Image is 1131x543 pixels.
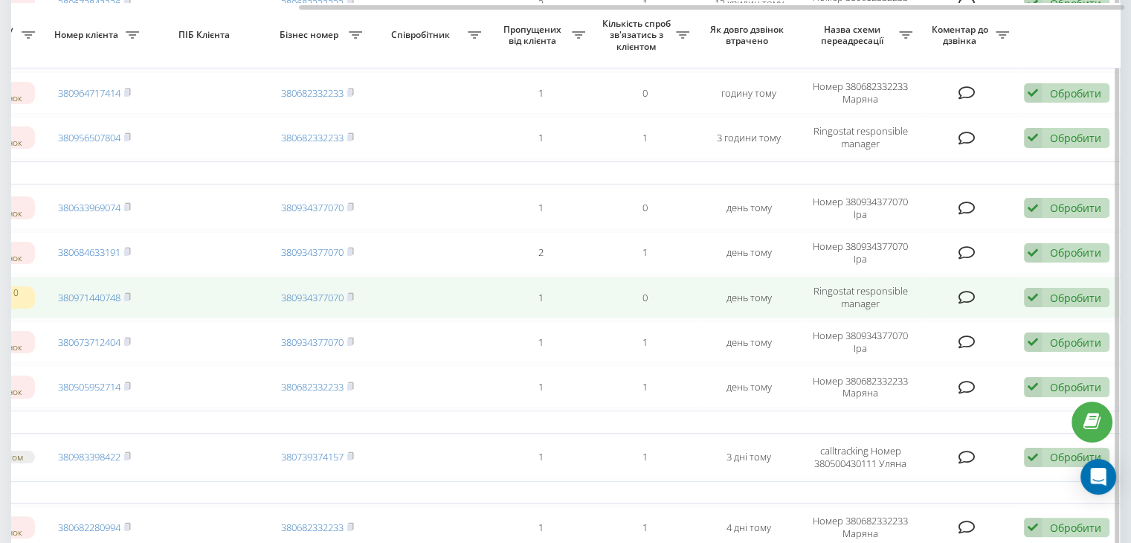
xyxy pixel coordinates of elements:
td: 1 [593,117,697,158]
td: 1 [489,366,593,408]
td: 3 дні тому [697,437,801,478]
div: Обробити [1050,291,1101,305]
td: 1 [593,321,697,363]
div: Open Intercom Messenger [1080,459,1116,495]
td: 1 [489,72,593,114]
a: 380964717414 [58,86,120,100]
span: Бізнес номер [273,29,349,41]
td: Ringostat responsible manager [801,277,920,318]
a: 380682280994 [58,521,120,534]
a: 380682332233 [281,86,344,100]
a: 380956507804 [58,131,120,144]
td: 1 [489,187,593,229]
td: Ringostat responsible manager [801,117,920,158]
td: день тому [697,366,801,408]
a: 380934377070 [281,201,344,214]
td: Номер 380682332233 Маряна [801,366,920,408]
a: 380633969074 [58,201,120,214]
span: Пропущених від клієнта [496,24,572,47]
a: 380983398422 [58,450,120,463]
td: годину тому [697,72,801,114]
a: 380934377070 [281,291,344,304]
span: Назва схеми переадресації [808,24,899,47]
td: 1 [489,117,593,158]
td: Номер 380682332233 Маряна [801,72,920,114]
span: ПІБ Клієнта [159,29,253,41]
td: 3 години тому [697,117,801,158]
a: 380739374157 [281,450,344,463]
td: 1 [593,366,697,408]
a: 380684633191 [58,245,120,259]
a: 380934377070 [281,245,344,259]
td: calltracking Номер 380500430111 Уляна [801,437,920,478]
td: Номер 380934377070 Іра [801,321,920,363]
td: 1 [593,232,697,274]
td: 1 [593,437,697,478]
div: Обробити [1050,521,1101,535]
td: день тому [697,187,801,229]
div: Обробити [1050,86,1101,100]
div: Обробити [1050,201,1101,215]
td: 1 [489,437,593,478]
td: 1 [489,277,593,318]
td: Номер 380934377070 Іра [801,187,920,229]
td: день тому [697,232,801,274]
span: Як довго дзвінок втрачено [709,24,789,47]
td: 2 [489,232,593,274]
a: 380682332233 [281,521,344,534]
span: Коментар до дзвінка [927,24,996,47]
div: Обробити [1050,245,1101,260]
span: Номер клієнта [50,29,126,41]
div: Обробити [1050,450,1101,464]
a: 380934377070 [281,335,344,349]
td: 0 [593,187,697,229]
span: Співробітник [377,29,468,41]
td: 0 [593,72,697,114]
div: Обробити [1050,335,1101,350]
a: 380505952714 [58,380,120,393]
a: 380682332233 [281,380,344,393]
a: 380673712404 [58,335,120,349]
div: Обробити [1050,131,1101,145]
a: 380682332233 [281,131,344,144]
td: день тому [697,277,801,318]
td: 1 [489,321,593,363]
span: Кількість спроб зв'язатись з клієнтом [600,18,676,53]
div: Обробити [1050,380,1101,394]
td: Номер 380934377070 Іра [801,232,920,274]
td: 0 [593,277,697,318]
a: 380971440748 [58,291,120,304]
td: день тому [697,321,801,363]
